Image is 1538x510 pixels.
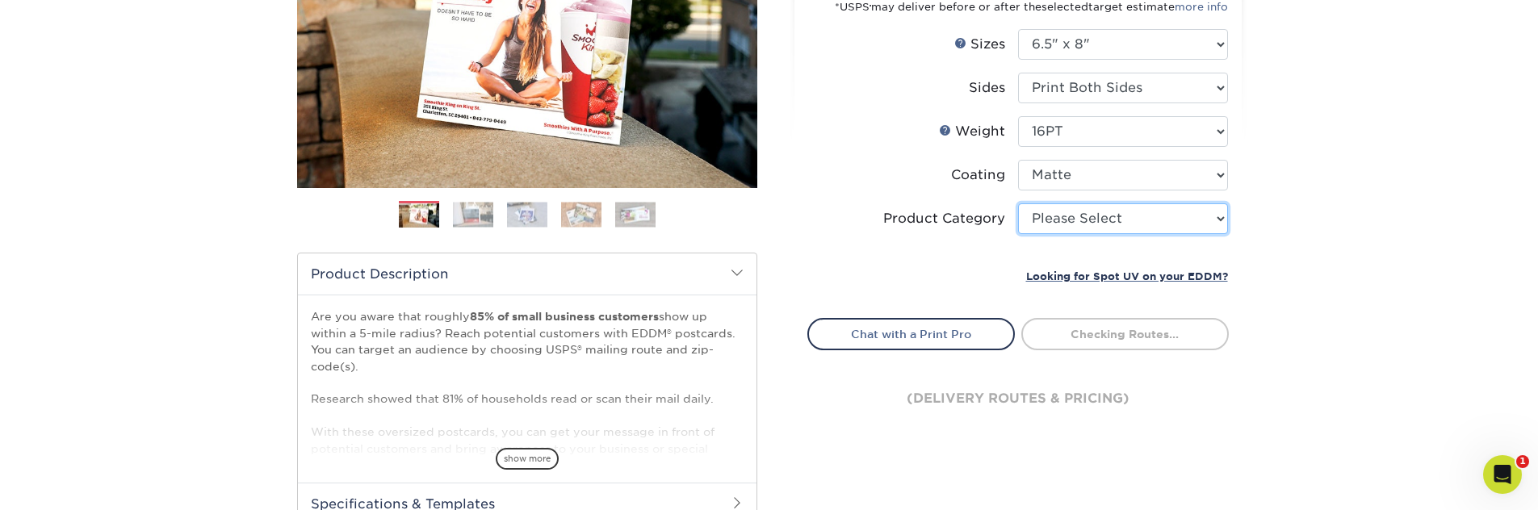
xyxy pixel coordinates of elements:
small: *USPS may deliver before or after the target estimate [835,1,1228,13]
span: show more [496,448,559,470]
div: (delivery routes & pricing) [807,350,1229,447]
a: more info [1175,1,1228,13]
img: EDDM 05 [615,202,656,227]
div: Product Category [883,209,1005,228]
div: Sizes [954,35,1005,54]
a: Chat with a Print Pro [807,318,1015,350]
div: Coating [951,165,1005,185]
span: 1 [1516,455,1529,468]
img: EDDM 01 [399,202,439,230]
div: Sides [969,78,1005,98]
small: Looking for Spot UV on your EDDM? [1026,270,1228,282]
img: EDDM 03 [507,202,547,227]
div: Weight [939,122,1005,141]
sup: ® [870,4,871,9]
img: EDDM 04 [561,202,601,227]
strong: 85% of small business customers [470,310,659,323]
a: Checking Routes... [1021,318,1229,350]
img: EDDM 02 [453,202,493,227]
h2: Product Description [298,253,756,295]
a: Looking for Spot UV on your EDDM? [1026,268,1228,283]
span: selected [1041,1,1088,13]
iframe: Intercom live chat [1483,455,1522,494]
